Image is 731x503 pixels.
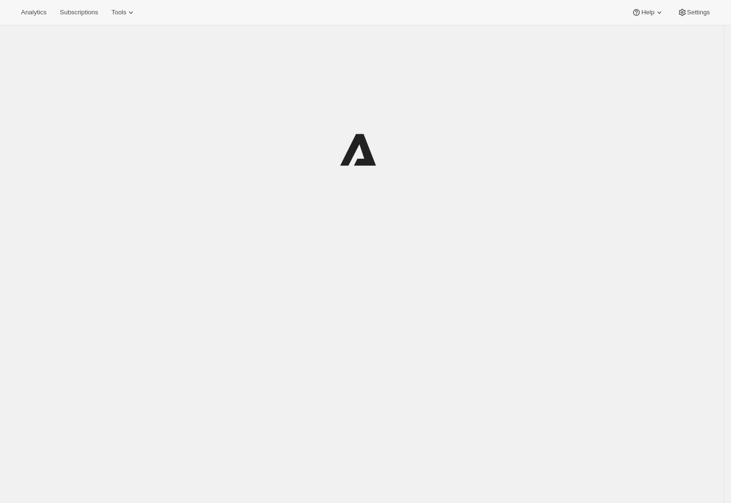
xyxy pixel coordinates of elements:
span: Settings [687,9,710,16]
button: Help [626,6,669,19]
button: Tools [106,6,141,19]
span: Tools [111,9,126,16]
button: Analytics [15,6,52,19]
span: Help [641,9,654,16]
button: Subscriptions [54,6,104,19]
span: Analytics [21,9,46,16]
span: Subscriptions [60,9,98,16]
button: Settings [672,6,716,19]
